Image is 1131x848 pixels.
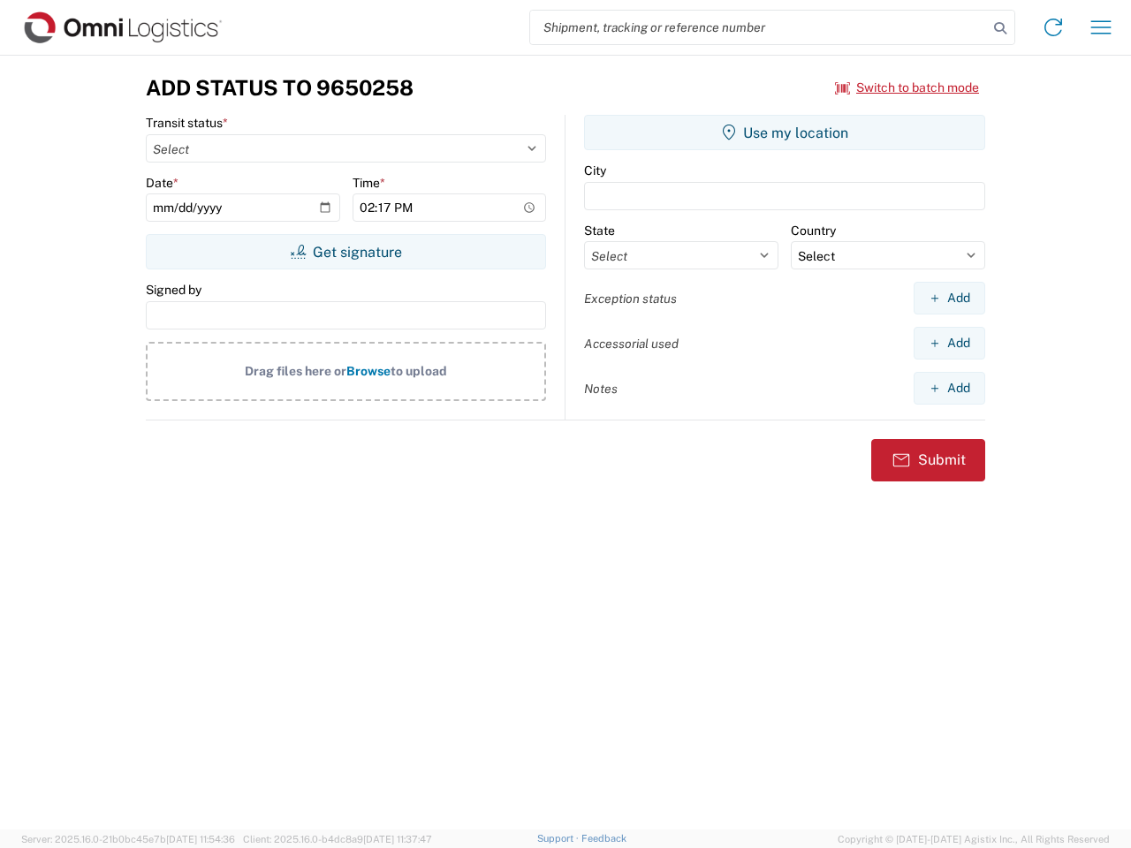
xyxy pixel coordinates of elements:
[914,282,985,314] button: Add
[21,834,235,844] span: Server: 2025.16.0-21b0bc45e7b
[243,834,432,844] span: Client: 2025.16.0-b4dc8a9
[871,439,985,481] button: Submit
[584,223,615,238] label: State
[146,75,414,101] h3: Add Status to 9650258
[584,336,679,352] label: Accessorial used
[835,73,979,102] button: Switch to batch mode
[166,834,235,844] span: [DATE] 11:54:36
[584,115,985,150] button: Use my location
[914,327,985,360] button: Add
[146,175,178,191] label: Date
[838,831,1110,847] span: Copyright © [DATE]-[DATE] Agistix Inc., All Rights Reserved
[146,234,546,269] button: Get signature
[530,11,988,44] input: Shipment, tracking or reference number
[146,282,201,298] label: Signed by
[537,833,581,844] a: Support
[346,364,391,378] span: Browse
[391,364,447,378] span: to upload
[584,163,606,178] label: City
[353,175,385,191] label: Time
[146,115,228,131] label: Transit status
[914,372,985,405] button: Add
[363,834,432,844] span: [DATE] 11:37:47
[581,833,626,844] a: Feedback
[584,381,618,397] label: Notes
[245,364,346,378] span: Drag files here or
[791,223,836,238] label: Country
[584,291,677,307] label: Exception status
